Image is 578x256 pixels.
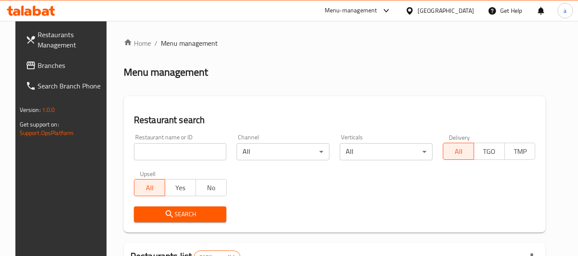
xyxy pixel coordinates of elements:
[154,38,157,48] li: /
[325,6,377,16] div: Menu-management
[134,143,227,160] input: Search for restaurant name or ID..
[124,65,208,79] h2: Menu management
[447,145,471,158] span: All
[38,60,105,71] span: Branches
[134,179,165,196] button: All
[340,143,433,160] div: All
[124,38,151,48] a: Home
[42,104,55,115] span: 1.0.0
[474,143,505,160] button: TGO
[134,206,227,222] button: Search
[20,104,41,115] span: Version:
[141,209,220,220] span: Search
[138,182,162,194] span: All
[19,55,112,76] a: Branches
[196,179,227,196] button: No
[443,143,474,160] button: All
[124,38,546,48] nav: breadcrumb
[563,6,566,15] span: a
[134,114,536,127] h2: Restaurant search
[161,38,218,48] span: Menu management
[38,81,105,91] span: Search Branch Phone
[449,134,470,140] label: Delivery
[199,182,223,194] span: No
[20,127,74,138] a: Support.OpsPlatform
[418,6,474,15] div: [GEOGRAPHIC_DATA]
[165,179,196,196] button: Yes
[508,145,532,158] span: TMP
[19,76,112,96] a: Search Branch Phone
[237,143,329,160] div: All
[19,24,112,55] a: Restaurants Management
[20,119,59,130] span: Get support on:
[477,145,501,158] span: TGO
[38,29,105,50] span: Restaurants Management
[140,171,156,177] label: Upsell
[504,143,536,160] button: TMP
[169,182,193,194] span: Yes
